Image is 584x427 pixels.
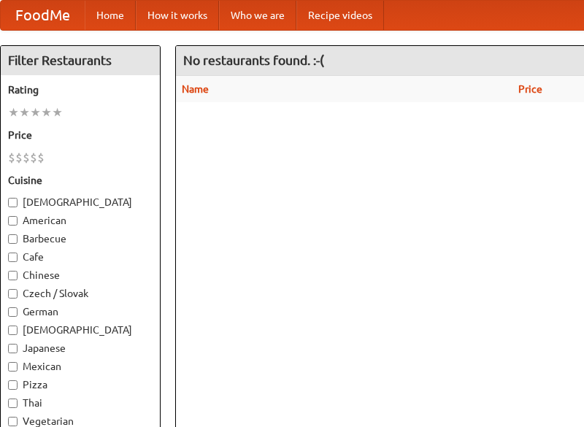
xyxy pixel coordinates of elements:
li: $ [37,150,45,166]
input: Thai [8,399,18,408]
input: Chinese [8,271,18,280]
li: ★ [30,104,41,120]
input: Pizza [8,380,18,390]
a: Price [518,83,542,95]
label: German [8,304,153,319]
input: Czech / Slovak [8,289,18,299]
input: [DEMOGRAPHIC_DATA] [8,198,18,207]
li: ★ [8,104,19,120]
input: [DEMOGRAPHIC_DATA] [8,326,18,335]
label: Chinese [8,268,153,282]
li: ★ [41,104,52,120]
label: [DEMOGRAPHIC_DATA] [8,323,153,337]
h5: Cuisine [8,173,153,188]
label: Japanese [8,341,153,355]
label: Czech / Slovak [8,286,153,301]
a: Home [85,1,136,30]
input: German [8,307,18,317]
a: Name [182,83,209,95]
label: Cafe [8,250,153,264]
input: American [8,216,18,226]
li: $ [15,150,23,166]
input: Mexican [8,362,18,372]
label: Mexican [8,359,153,374]
input: Japanese [8,344,18,353]
li: ★ [52,104,63,120]
label: Thai [8,396,153,410]
label: Pizza [8,377,153,392]
label: American [8,213,153,228]
label: Barbecue [8,231,153,246]
li: $ [8,150,15,166]
li: $ [23,150,30,166]
h5: Price [8,128,153,142]
a: Who we are [219,1,296,30]
a: FoodMe [1,1,85,30]
h4: Filter Restaurants [1,46,160,75]
li: ★ [19,104,30,120]
li: $ [30,150,37,166]
a: Recipe videos [296,1,384,30]
input: Barbecue [8,234,18,244]
ng-pluralize: No restaurants found. :-( [183,53,324,67]
input: Cafe [8,253,18,262]
input: Vegetarian [8,417,18,426]
a: How it works [136,1,219,30]
h5: Rating [8,82,153,97]
label: [DEMOGRAPHIC_DATA] [8,195,153,209]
